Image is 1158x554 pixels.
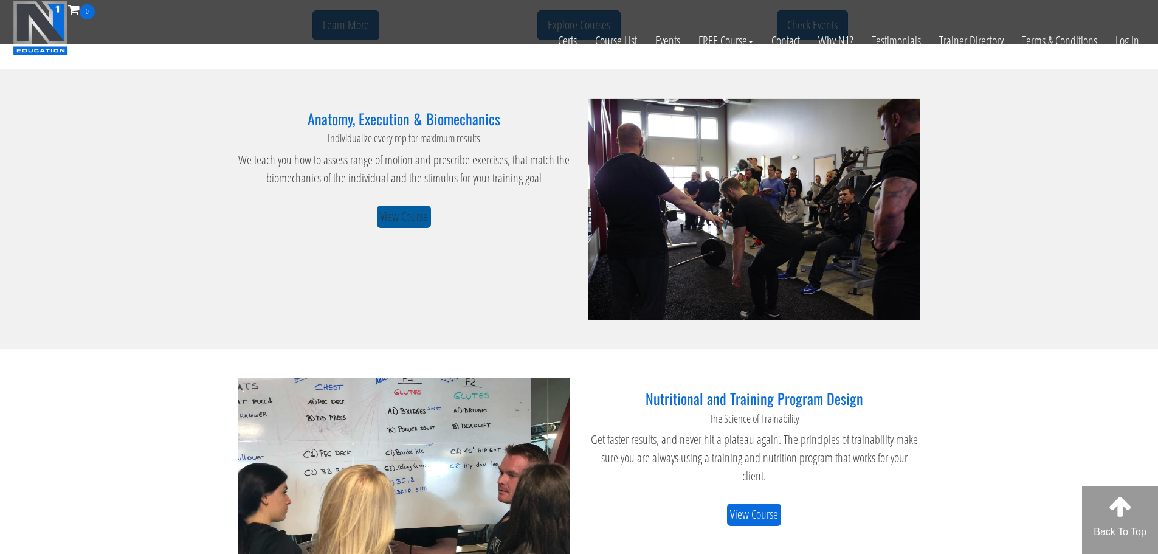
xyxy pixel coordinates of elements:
a: Trainer Directory [930,19,1013,62]
p: We teach you how to assess range of motion and prescribe exercises, that match the biomechanics o... [238,151,570,187]
a: Contact [762,19,809,62]
img: n1-education [13,1,68,55]
a: Terms & Conditions [1013,19,1106,62]
h4: Individualize every rep for maximum results [238,133,570,145]
a: Log In [1106,19,1148,62]
a: Testimonials [863,19,930,62]
span: 0 [80,4,95,19]
p: Back To Top [1082,525,1158,539]
a: FREE Course [689,19,762,62]
h3: Anatomy, Execution & Biomechanics [238,111,570,126]
p: Get faster results, and never hit a plateau again. The principles of trainability make sure you a... [588,431,920,485]
a: 0 [68,1,95,18]
a: Certs [549,19,586,62]
img: n1-anatomy-biomechanics-execution [588,99,920,320]
a: Events [646,19,689,62]
h3: Nutritional and Training Program Design [588,390,920,406]
a: View Course [727,504,781,526]
h4: The Science of Trainability [588,413,920,425]
a: Why N1? [809,19,863,62]
a: Course List [586,19,646,62]
a: View Course [377,206,431,228]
